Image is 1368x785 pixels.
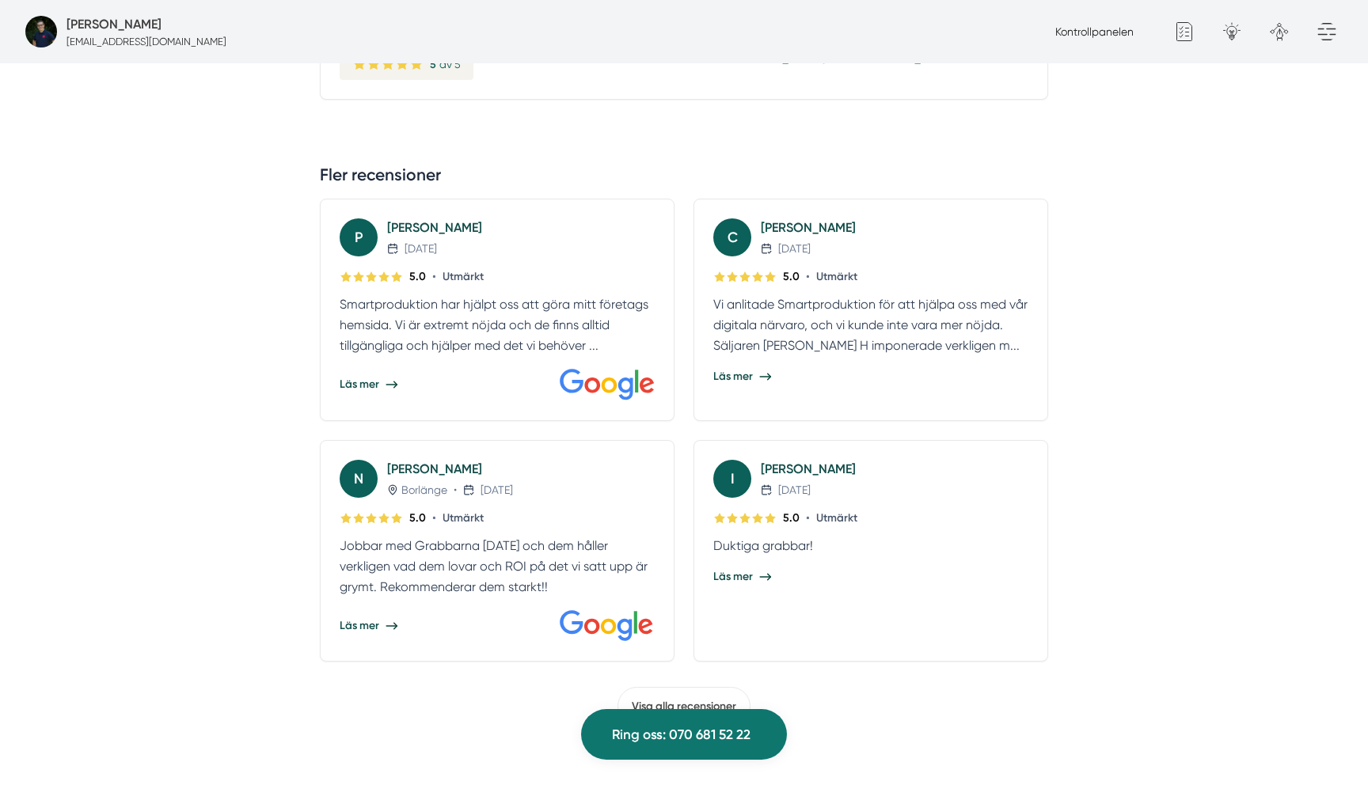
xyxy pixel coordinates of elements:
span: [DATE] [481,482,513,498]
a: [PERSON_NAME] [761,461,856,476]
a: [PERSON_NAME] [761,220,856,235]
span: Utmärkt [816,510,857,526]
span: C [728,226,738,248]
a: Visa alla recensioner [617,687,750,726]
span: 5.0 [783,510,800,526]
span: • [432,269,436,284]
span: [DATE] [778,482,811,498]
span: 5.0 [783,269,800,285]
a: Läs mer [340,377,398,392]
span: Utmärkt [443,269,484,285]
p: Vi anlitade Smartproduktion för att hjälpa oss med vår digitala närvaro, och vi kunde inte vara m... [713,294,1028,356]
span: Läs mer [713,569,753,585]
a: Läs mer [340,618,398,634]
span: • [806,510,810,525]
span: Läs mer [340,618,379,634]
span: 5.0 [409,269,426,285]
a: Ring oss: 070 681 52 22 [581,709,787,760]
span: av 5 [439,58,461,70]
span: Läs mer [340,377,379,392]
a: [PERSON_NAME] [387,220,482,235]
span: • [454,482,457,498]
span: • [806,269,810,284]
span: Utmärkt [443,510,484,526]
span: • [432,510,436,525]
p: Jobbar med Grabbarna [DATE] och dem håller verkligen vad dem lovar och ROI på det vi satt upp är ... [340,536,655,597]
p: Smartproduktion har hjälpt oss att göra mitt företags hemsida. Vi är extremt nöjda och de finns a... [340,294,655,356]
h5: Super Administratör [66,14,161,34]
h3: Fler recensioner [320,163,1048,199]
span: I [731,468,735,490]
span: 5 [430,58,436,71]
img: 5f5f5f1c0dda007cd88abc89_Victor_%283%29.png [25,16,57,47]
a: Kontrollpanelen [1055,25,1134,38]
p: [EMAIL_ADDRESS][DOMAIN_NAME] [66,34,226,49]
span: Läs mer [713,369,753,385]
a: Läs mer [713,369,772,385]
span: P [355,226,363,248]
span: Borlänge [401,482,447,498]
span: N [354,468,363,490]
span: Utmärkt [816,269,857,285]
span: [DATE] [405,241,437,256]
span: 5.0 [409,510,426,526]
p: Duktiga grabbar! [713,536,1028,556]
span: [DATE] [778,241,811,256]
a: [PERSON_NAME] [387,461,482,476]
span: Ring oss: 070 681 52 22 [612,724,750,745]
span: Visa alla recensioner [632,700,736,713]
a: Läs mer [713,569,772,585]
